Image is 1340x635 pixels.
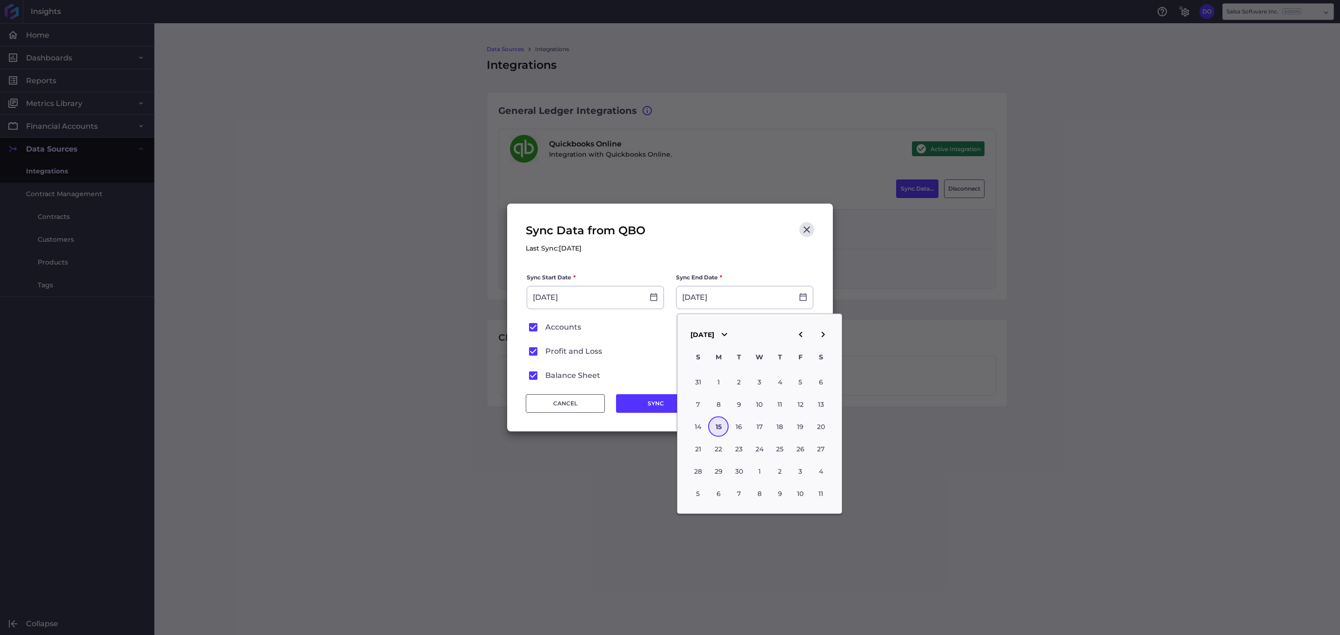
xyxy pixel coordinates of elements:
[688,372,708,392] div: Choose Sunday, August 31st, 2025
[527,273,571,282] span: Sync Start Date
[527,286,644,309] input: Select Date
[749,483,770,504] div: Choose Wednesday, October 8th, 2025
[749,461,770,482] div: Choose Wednesday, October 1st, 2025
[729,483,749,504] div: Choose Tuesday, October 7th, 2025
[729,394,749,415] div: Choose Tuesday, September 9th, 2025
[770,372,790,392] div: Choose Thursday, September 4th, 2025
[749,347,770,367] div: W
[688,394,708,415] div: Choose Sunday, September 7th, 2025
[811,372,831,392] div: Choose Saturday, September 6th, 2025
[770,417,790,437] div: Choose Thursday, September 18th, 2025
[770,483,790,504] div: Choose Thursday, October 9th, 2025
[526,394,605,413] button: CANCEL
[690,331,714,339] span: [DATE]
[688,483,708,504] div: Choose Sunday, October 5th, 2025
[790,372,811,392] div: Choose Friday, September 5th, 2025
[688,371,831,505] div: month 2025-09
[790,347,811,367] div: F
[708,461,729,482] div: Choose Monday, September 29th, 2025
[729,417,749,437] div: Choose Tuesday, September 16th, 2025
[616,394,695,413] button: SYNC
[688,439,708,459] div: Choose Sunday, September 21st, 2025
[749,417,770,437] div: Choose Wednesday, September 17th, 2025
[811,439,831,459] div: Choose Saturday, September 27th, 2025
[790,417,811,437] div: Choose Friday, September 19th, 2025
[770,439,790,459] div: Choose Thursday, September 25th, 2025
[790,461,811,482] div: Choose Friday, October 3rd, 2025
[749,372,770,392] div: Choose Wednesday, September 3rd, 2025
[770,394,790,415] div: Choose Thursday, September 11th, 2025
[708,439,729,459] div: Choose Monday, September 22nd, 2025
[688,417,708,437] div: Choose Sunday, September 14th, 2025
[526,222,645,254] div: Sync Data from QBO
[688,461,708,482] div: Choose Sunday, September 28th, 2025
[729,347,749,367] div: T
[749,439,770,459] div: Choose Wednesday, September 24th, 2025
[729,461,749,482] div: Choose Tuesday, September 30th, 2025
[790,483,811,504] div: Choose Friday, October 10th, 2025
[677,286,793,309] input: Select Date
[811,483,831,504] div: Choose Saturday, October 11th, 2025
[811,417,831,437] div: Choose Saturday, September 20th, 2025
[545,370,600,381] span: Balance Sheet
[676,273,718,282] span: Sync End Date
[729,372,749,392] div: Choose Tuesday, September 2nd, 2025
[685,324,736,346] button: [DATE]
[770,461,790,482] div: Choose Thursday, October 2nd, 2025
[708,372,729,392] div: Choose Monday, September 1st, 2025
[749,394,770,415] div: Choose Wednesday, September 10th, 2025
[790,439,811,459] div: Choose Friday, September 26th, 2025
[811,347,831,367] div: S
[799,222,814,237] button: Close
[708,483,729,504] div: Choose Monday, October 6th, 2025
[811,461,831,482] div: Choose Saturday, October 4th, 2025
[770,347,790,367] div: T
[708,394,729,415] div: Choose Monday, September 8th, 2025
[688,347,708,367] div: S
[790,394,811,415] div: Choose Friday, September 12th, 2025
[526,243,645,254] p: Last Sync: [DATE]
[545,346,602,357] span: Profit and Loss
[708,347,729,367] div: M
[729,439,749,459] div: Choose Tuesday, September 23rd, 2025
[708,417,729,437] div: Choose Monday, September 15th, 2025
[811,394,831,415] div: Choose Saturday, September 13th, 2025
[545,322,581,333] span: Accounts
